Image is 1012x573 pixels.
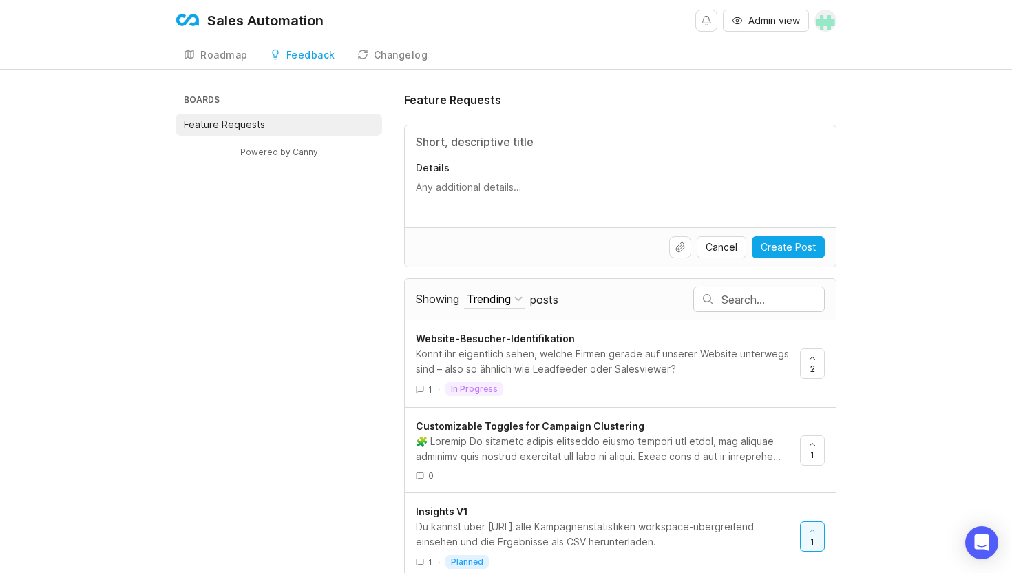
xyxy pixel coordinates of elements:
button: Upload file [669,236,691,258]
h1: Feature Requests [404,92,501,108]
img: Sales Automation logo [176,8,200,33]
div: Sales Automation [207,14,324,28]
input: Title [416,134,825,150]
div: 🧩 Loremip Do sitametc adipis elitseddo eiusmo tempori utl etdol, mag aliquae adminimv quis nostru... [416,434,789,464]
button: 2 [800,348,825,379]
a: Changelog [349,41,436,70]
a: Roadmap [176,41,256,70]
div: Changelog [374,50,428,60]
span: 1 [428,384,432,395]
span: 1 [428,556,432,568]
span: 2 [810,363,815,375]
span: Insights V1 [416,506,468,517]
button: Admin view [723,10,809,32]
span: Website-Besucher-Identifikation [416,333,575,344]
button: 1 [800,435,825,466]
div: Open Intercom Messenger [965,526,998,559]
button: Showing [464,290,525,309]
p: in progress [451,384,498,395]
a: Feature Requests [176,114,382,136]
button: Cancel [697,236,746,258]
span: Showing [416,292,459,306]
span: 1 [810,449,814,461]
div: Könnt ihr eigentlich sehen, welche Firmen gerade auf unserer Website unterwegs sind – also so ähn... [416,346,789,377]
div: · [438,556,440,568]
span: Admin view [748,14,800,28]
p: Feature Requests [184,118,265,132]
span: Customizable Toggles for Campaign Clustering [416,420,644,432]
textarea: Details [416,180,825,208]
span: 0 [428,470,434,481]
button: 1 [800,521,825,552]
div: Feedback [286,50,335,60]
p: Details [416,161,825,175]
span: Create Post [761,240,816,254]
button: Create Post [752,236,825,258]
a: Feedback [262,41,344,70]
h3: Boards [181,92,382,111]
div: Roadmap [200,50,248,60]
div: Trending [467,291,511,306]
div: Du kannst über [URL] alle Kampagnenstatistiken workspace-übergreifend einsehen und die Ergebnisse... [416,519,789,550]
input: Search… [721,292,824,307]
span: 1 [810,536,814,548]
a: Website-Besucher-IdentifikationKönnt ihr eigentlich sehen, welche Firmen gerade auf unserer Websi... [416,331,800,396]
span: Cancel [706,240,737,254]
div: · [438,384,440,395]
p: planned [451,556,483,567]
span: posts [530,292,558,307]
img: Otto Lang [814,10,836,32]
a: Powered by Canny [238,144,320,160]
a: Insights V1Du kannst über [URL] alle Kampagnenstatistiken workspace-übergreifend einsehen und die... [416,504,800,569]
button: Notifications [695,10,717,32]
a: Customizable Toggles for Campaign Clustering🧩 Loremip Do sitametc adipis elitseddo eiusmo tempori... [416,419,800,481]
